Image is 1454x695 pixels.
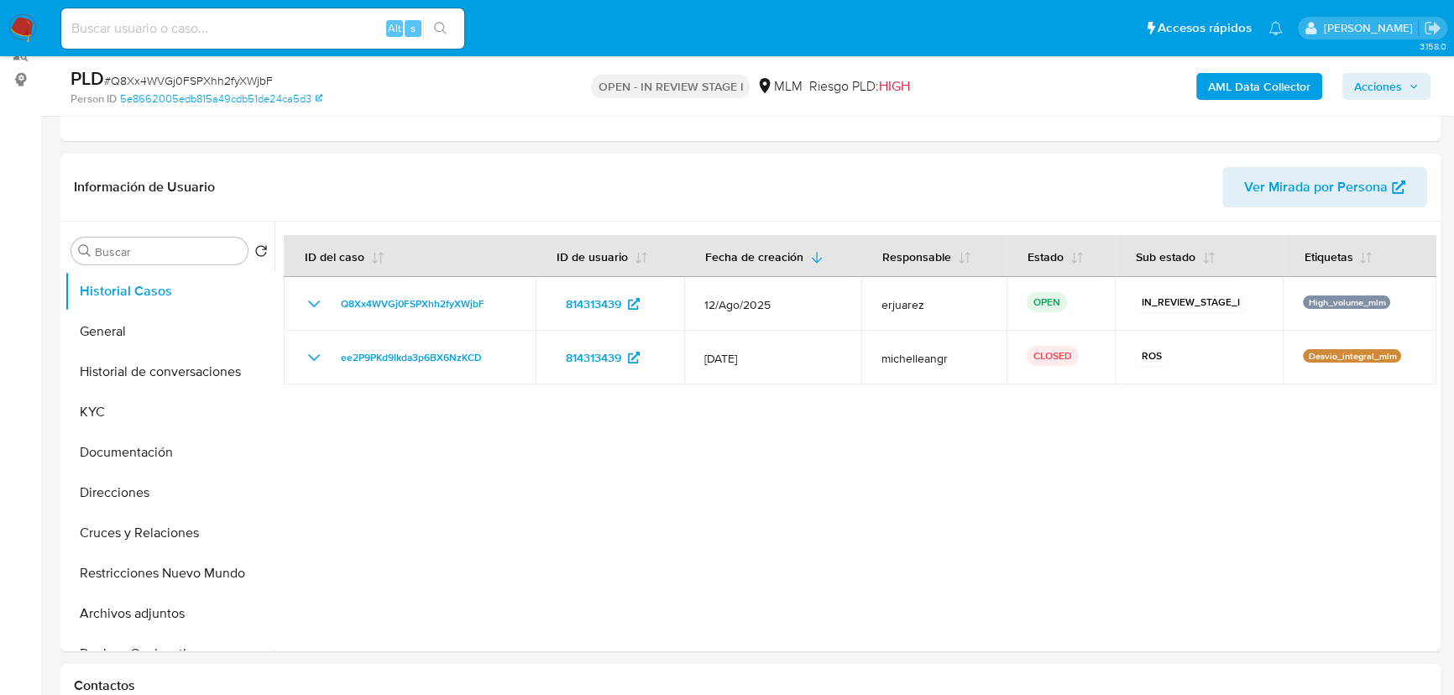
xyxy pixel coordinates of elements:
button: AML Data Collector [1196,73,1322,100]
button: Devices Geolocation [65,634,275,674]
b: PLD [71,65,104,91]
button: General [65,311,275,352]
b: Person ID [71,91,117,107]
button: search-icon [423,17,458,40]
p: erika.juarez@mercadolibre.com.mx [1323,20,1418,36]
p: OPEN - IN REVIEW STAGE I [591,75,750,98]
button: Direcciones [65,473,275,513]
span: s [411,20,416,36]
input: Buscar [95,244,241,259]
span: Riesgo PLD: [808,77,909,96]
button: Documentación [65,432,275,473]
button: KYC [65,392,275,432]
button: Archivos adjuntos [65,593,275,634]
div: MLM [756,77,802,96]
button: Cruces y Relaciones [65,513,275,553]
span: HIGH [878,76,909,96]
button: Ver Mirada por Persona [1222,167,1427,207]
b: AML Data Collector [1208,73,1310,100]
span: Acciones [1354,73,1402,100]
span: 3.158.0 [1419,39,1446,53]
span: Alt [388,20,401,36]
button: Acciones [1342,73,1430,100]
button: Historial Casos [65,271,275,311]
h1: Contactos [74,677,1427,694]
span: Ver Mirada por Persona [1244,167,1388,207]
button: Volver al orden por defecto [254,244,268,263]
a: 5e8662005edb815a49cdb51de24ca5d3 [120,91,322,107]
h1: Información de Usuario [74,179,215,196]
span: # Q8Xx4WVGj0FSPXhh2fyXWjbF [104,72,273,89]
button: Historial de conversaciones [65,352,275,392]
button: Restricciones Nuevo Mundo [65,553,275,593]
a: Salir [1424,19,1441,37]
button: Buscar [78,244,92,258]
span: Accesos rápidos [1158,19,1252,37]
a: Notificaciones [1268,21,1283,35]
input: Buscar usuario o caso... [61,18,464,39]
